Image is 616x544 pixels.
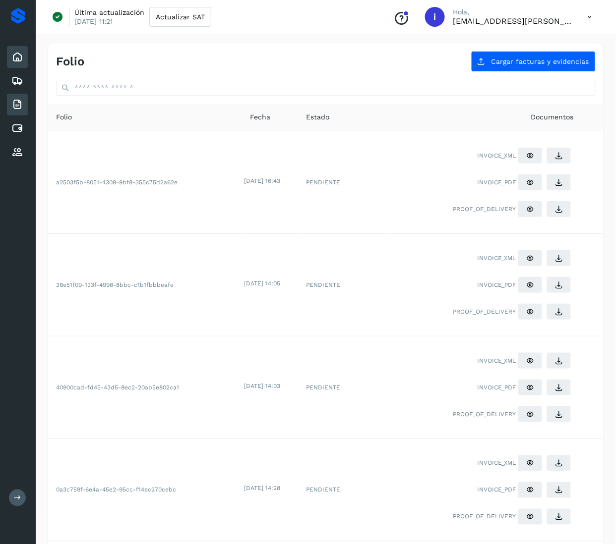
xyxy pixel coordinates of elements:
div: Inicio [7,46,28,68]
td: 40900cad-fd45-43d5-8ec2-20ab5e802ca1 [48,336,243,439]
td: PENDIENTE [299,234,391,336]
p: ikm@vink.com.mx [453,16,572,26]
span: Actualizar SAT [156,13,205,20]
span: INVOICE_PDF [477,280,516,289]
div: [DATE] 14:05 [245,279,297,288]
td: 0a3c759f-6e4a-45e2-95cc-f14ec270cebc [48,439,243,542]
span: Folio [56,112,72,122]
td: a2503f5b-8051-4308-9bf8-355c75d2a62e [48,131,243,234]
span: PROOF_OF_DELIVERY [453,512,516,521]
span: INVOICE_XML [477,151,516,160]
td: PENDIENTE [299,336,391,439]
span: INVOICE_XML [477,254,516,263]
p: [DATE] 11:21 [74,17,113,26]
td: 38e51f09-133f-4998-8bbc-c1b1fbbbeafe [48,234,243,336]
div: Embarques [7,70,28,92]
div: [DATE] 14:03 [245,381,297,390]
span: Cargar facturas y evidencias [492,58,589,65]
span: Documentos [531,112,573,122]
p: Hola, [453,8,572,16]
div: Facturas [7,94,28,115]
span: PROOF_OF_DELIVERY [453,205,516,214]
button: Cargar facturas y evidencias [471,51,596,72]
td: PENDIENTE [299,131,391,234]
span: INVOICE_XML [477,356,516,365]
td: PENDIENTE [299,439,391,542]
div: [DATE] 16:43 [245,176,297,185]
span: INVOICE_PDF [477,486,516,494]
span: Estado [307,112,330,122]
span: PROOF_OF_DELIVERY [453,410,516,419]
span: PROOF_OF_DELIVERY [453,307,516,316]
span: INVOICE_PDF [477,383,516,392]
span: INVOICE_PDF [477,178,516,187]
h4: Folio [56,54,84,69]
span: INVOICE_XML [477,459,516,468]
div: Proveedores [7,141,28,163]
button: Actualizar SAT [149,7,211,27]
span: Fecha [250,112,271,122]
div: Cuentas por pagar [7,117,28,139]
div: [DATE] 14:28 [245,484,297,493]
p: Última actualización [74,8,144,17]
